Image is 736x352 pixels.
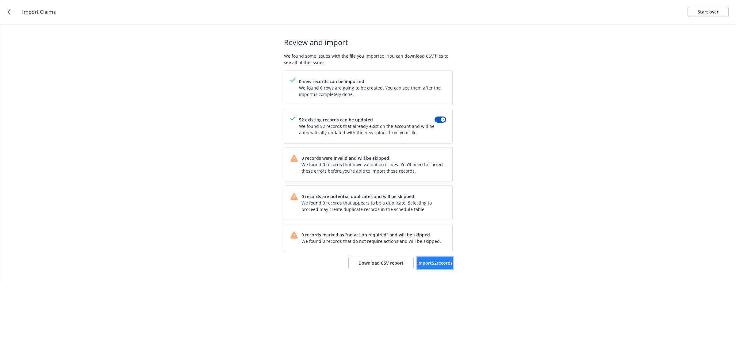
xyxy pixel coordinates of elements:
[301,238,441,244] span: We found 0 records that do not require actions and will be skipped.
[301,200,446,212] span: We found 0 records that appears to be a duplicate. Selecting to proceed may create duplicate reco...
[299,123,435,136] span: We found 52 records that already exist on the account and will be automatically updated with the ...
[284,53,453,66] span: We found some issues with the file you imported. You can download CSV files to see all of the iss...
[348,257,414,269] button: Download CSV report
[301,161,446,174] span: We found 0 records that have validation issues. You’ll need to correct these errors before you’re...
[688,7,729,17] a: Start over
[299,117,435,123] span: 52 existing records can be updated
[417,257,453,269] button: Import52records
[301,231,441,238] span: 0 records marked as "no action required" and will be skipped
[358,260,404,266] span: Download CSV report
[301,193,446,200] span: 0 records are potential duplicates and will be skipped
[698,7,719,17] div: Start over
[299,85,446,98] span: We found 0 rows are going to be created. You can see them after the import is completely done.
[417,260,453,266] span: Import 52 records
[299,78,446,85] span: 0 new records can be imported
[22,8,56,16] span: Import Claims
[284,37,453,48] span: Review and import
[301,155,446,161] span: 0 records were invalid and will be skipped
